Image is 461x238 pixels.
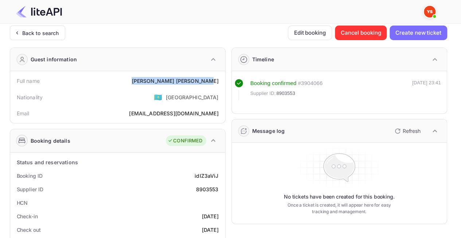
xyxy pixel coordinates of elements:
[17,212,38,220] div: Check-in
[129,110,218,117] div: [EMAIL_ADDRESS][DOMAIN_NAME]
[16,6,62,18] img: LiteAPI Logo
[132,77,218,85] div: [PERSON_NAME] [PERSON_NAME]
[298,79,323,88] div: # 3904066
[403,127,421,135] p: Refresh
[196,185,218,193] div: 8903553
[282,202,397,215] p: Once a ticket is created, it will appear here for easy tracking and management.
[252,127,285,135] div: Message log
[17,172,43,180] div: Booking ID
[390,26,447,40] button: Create new ticket
[168,137,202,145] div: CONFIRMED
[284,193,395,200] p: No tickets have been created for this booking.
[31,137,70,145] div: Booking details
[250,90,276,97] span: Supplier ID:
[202,226,219,234] div: [DATE]
[17,158,78,166] div: Status and reservations
[17,93,43,101] div: Nationality
[288,26,332,40] button: Edit booking
[17,77,40,85] div: Full name
[195,172,218,180] div: idIZ3aViJ
[412,79,441,100] div: [DATE] 23:41
[17,226,41,234] div: Check out
[252,55,274,63] div: Timeline
[154,91,162,104] span: United States
[335,26,387,40] button: Cancel booking
[17,185,43,193] div: Supplier ID
[22,29,59,37] div: Back to search
[17,110,30,117] div: Email
[390,125,423,137] button: Refresh
[166,93,219,101] div: [GEOGRAPHIC_DATA]
[250,79,297,88] div: Booking confirmed
[424,6,435,18] img: Yandex Support
[276,90,295,97] span: 8903553
[202,212,219,220] div: [DATE]
[31,55,77,63] div: Guest information
[17,199,28,207] div: HCN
